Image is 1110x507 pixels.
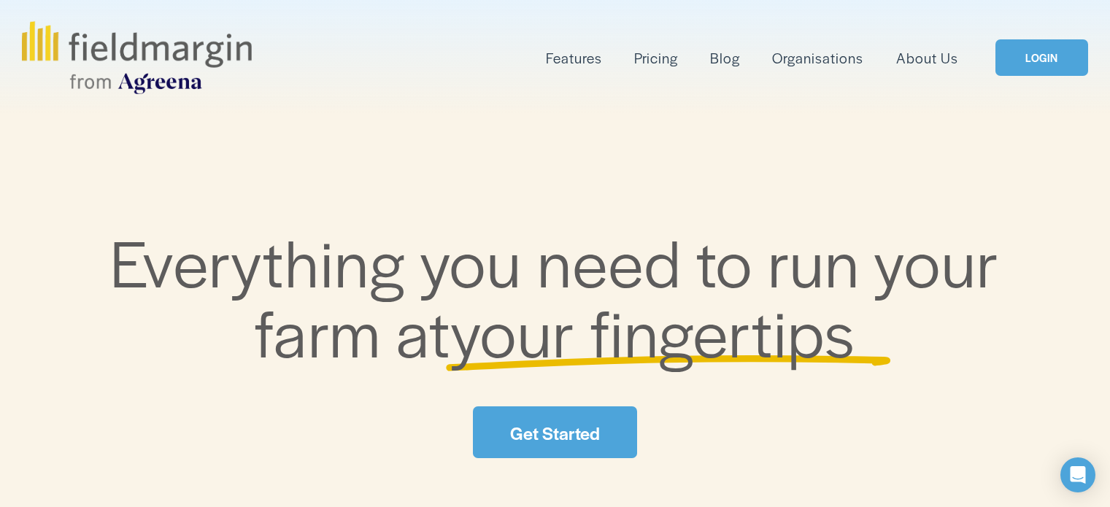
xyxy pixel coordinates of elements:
a: Organisations [772,46,863,70]
a: Get Started [473,406,636,458]
a: folder dropdown [546,46,602,70]
a: LOGIN [995,39,1087,77]
span: Features [546,47,602,69]
div: Open Intercom Messenger [1060,457,1095,492]
a: About Us [896,46,958,70]
a: Pricing [634,46,678,70]
a: Blog [710,46,740,70]
span: your fingertips [450,285,855,376]
span: Everything you need to run your farm at [110,215,1014,376]
img: fieldmargin.com [22,21,251,94]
